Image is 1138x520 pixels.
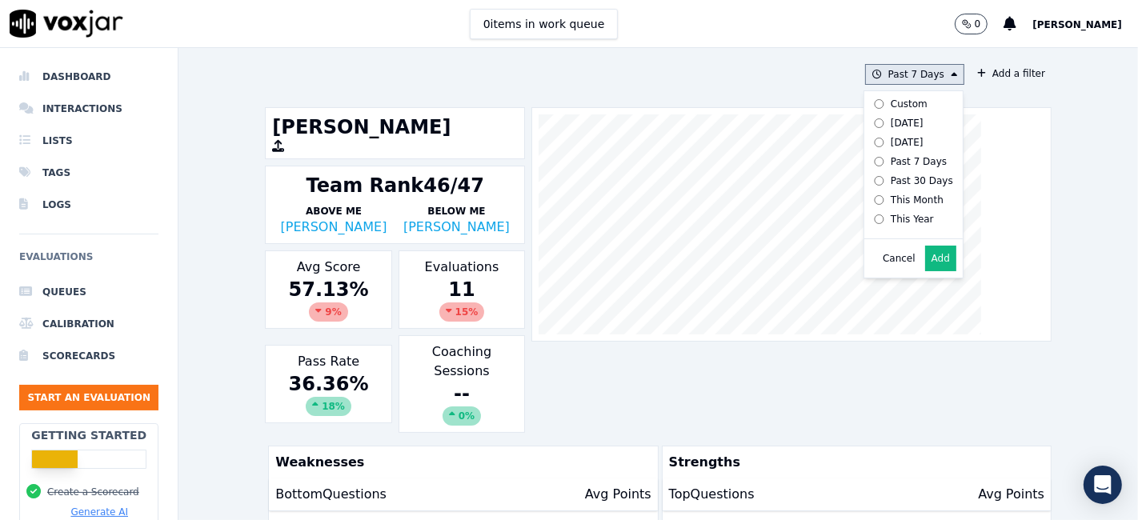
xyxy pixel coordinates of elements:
[669,485,755,504] p: Top Questions
[891,194,944,206] div: This Month
[307,173,484,198] div: Team Rank 46/47
[19,189,158,221] a: Logs
[309,302,347,322] div: 9 %
[399,250,525,329] div: Evaluations
[874,99,884,110] input: Custom
[663,446,1044,478] p: Strengths
[874,176,884,186] input: Past 30 Days
[19,125,158,157] a: Lists
[19,308,158,340] a: Calibration
[306,397,351,416] div: 18 %
[874,195,884,206] input: This Month
[1084,466,1122,504] div: Open Intercom Messenger
[19,340,158,372] a: Scorecards
[272,277,384,322] div: 57.13 %
[978,485,1044,504] p: Avg Points
[443,406,481,426] div: 0%
[272,371,384,416] div: 36.36 %
[955,14,988,34] button: 0
[269,446,651,478] p: Weaknesses
[975,18,981,30] p: 0
[585,485,651,504] p: Avg Points
[10,10,123,38] img: voxjar logo
[19,93,158,125] a: Interactions
[399,335,525,433] div: Coaching Sessions
[19,276,158,308] a: Queues
[19,157,158,189] a: Tags
[406,381,518,426] div: --
[406,277,518,322] div: 11
[891,213,934,226] div: This Year
[272,205,395,218] p: Above Me
[439,302,485,322] div: 15 %
[955,14,1004,34] button: 0
[31,427,146,443] h2: Getting Started
[865,64,964,85] button: Past 7 Days Custom [DATE] [DATE] Past 7 Days Past 30 Days This Month This Year Cancel Add
[19,247,158,276] h6: Evaluations
[891,174,953,187] div: Past 30 Days
[265,250,391,329] div: Avg Score
[281,219,387,234] a: [PERSON_NAME]
[891,117,924,130] div: [DATE]
[891,136,924,149] div: [DATE]
[275,485,387,504] p: Bottom Questions
[1032,14,1138,34] button: [PERSON_NAME]
[19,385,158,410] button: Start an Evaluation
[47,486,139,498] button: Create a Scorecard
[272,114,518,140] h1: [PERSON_NAME]
[891,155,947,168] div: Past 7 Days
[891,98,928,110] div: Custom
[19,61,158,93] a: Dashboard
[470,9,619,39] button: 0items in work queue
[874,138,884,148] input: [DATE]
[971,64,1052,83] button: Add a filter
[883,252,916,265] button: Cancel
[874,118,884,129] input: [DATE]
[395,205,518,218] p: Below Me
[1032,19,1122,30] span: [PERSON_NAME]
[874,214,884,225] input: This Year
[265,345,391,423] div: Pass Rate
[874,157,884,167] input: Past 7 Days
[925,246,956,271] button: Add
[403,219,510,234] a: [PERSON_NAME]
